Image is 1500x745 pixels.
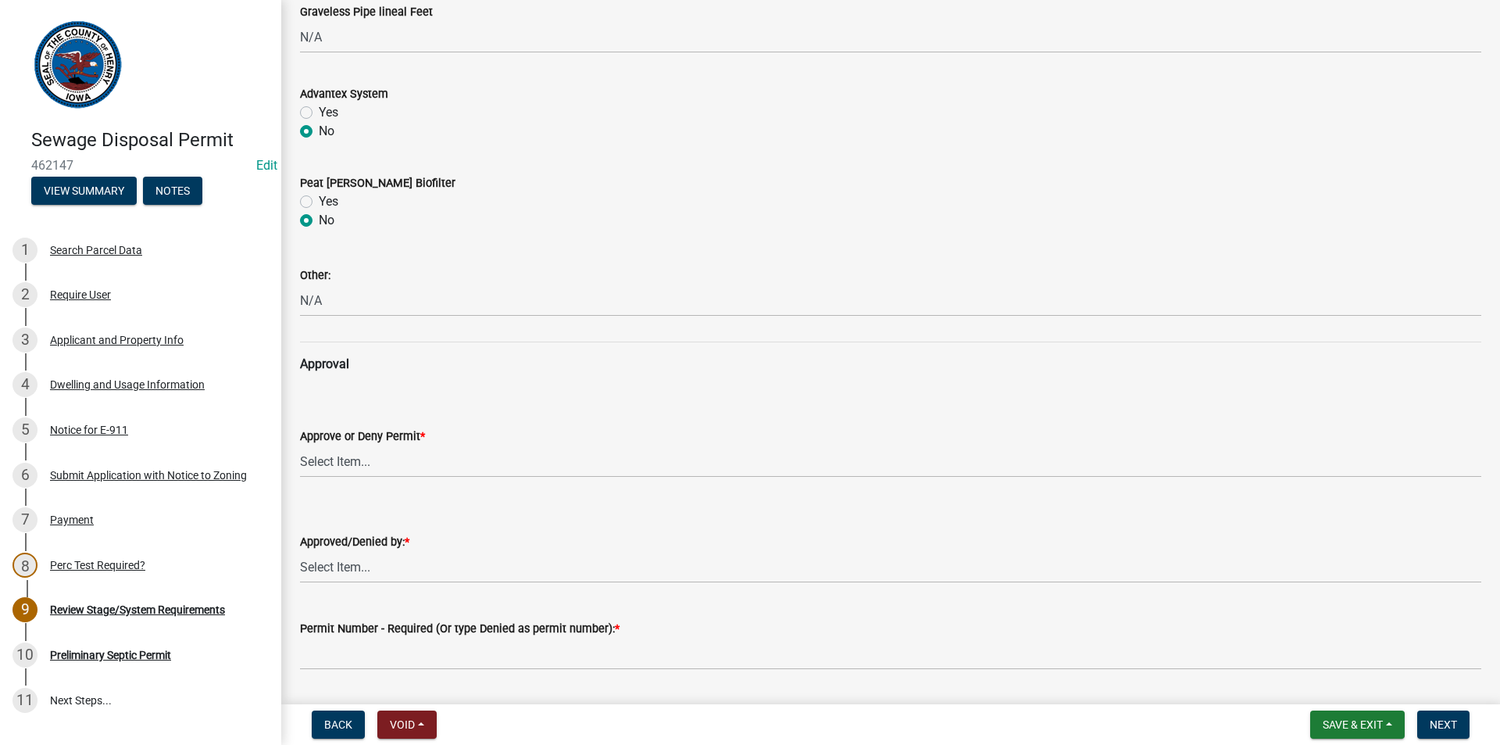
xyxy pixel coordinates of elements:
label: Peat [PERSON_NAME] Biofilter [300,178,455,189]
a: Edit [256,158,277,173]
div: 9 [12,597,37,622]
button: View Summary [31,177,137,205]
div: 3 [12,328,37,353]
h4: Sewage Disposal Permit [31,129,269,152]
div: Submit Application with Notice to Zoning [50,470,247,481]
div: 8 [12,553,37,578]
span: Back [324,718,352,731]
label: No [319,122,334,141]
span: 462147 [31,158,250,173]
div: Dwelling and Usage Information [50,379,205,390]
div: 5 [12,417,37,442]
div: 1 [12,238,37,263]
label: Yes [319,103,338,122]
button: Notes [143,177,202,205]
wm-modal-confirm: Notes [143,185,202,198]
div: 7 [12,507,37,532]
button: Void [377,711,437,739]
label: Permit Number - Required (Or type Denied as permit number): [300,624,620,635]
div: Require User [50,289,111,300]
label: Yes [319,192,338,211]
div: Preliminary Septic Permit [50,650,171,661]
wm-modal-confirm: Edit Application Number [256,158,277,173]
span: Next [1430,718,1457,731]
label: Graveless Pipe lineal Feet [300,7,433,18]
label: Advantex System [300,89,388,100]
button: Next [1417,711,1470,739]
label: No [319,211,334,230]
div: Perc Test Required? [50,560,145,571]
div: 11 [12,688,37,713]
button: Back [312,711,365,739]
div: Notice for E-911 [50,424,128,435]
b: Approval [300,356,349,371]
div: 2 [12,282,37,307]
label: Approved/Denied by: [300,537,409,548]
span: Save & Exit [1323,718,1383,731]
button: Save & Exit [1310,711,1405,739]
div: 10 [12,643,37,668]
div: Search Parcel Data [50,245,142,256]
span: Void [390,718,415,731]
div: 4 [12,372,37,397]
label: Other: [300,270,330,281]
div: Payment [50,514,94,525]
label: Approve or Deny Permit [300,432,425,442]
div: Review Stage/System Requirements [50,604,225,615]
div: 6 [12,463,37,488]
img: Henry County, Iowa [31,16,124,113]
wm-modal-confirm: Summary [31,185,137,198]
div: Applicant and Property Info [50,335,184,346]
